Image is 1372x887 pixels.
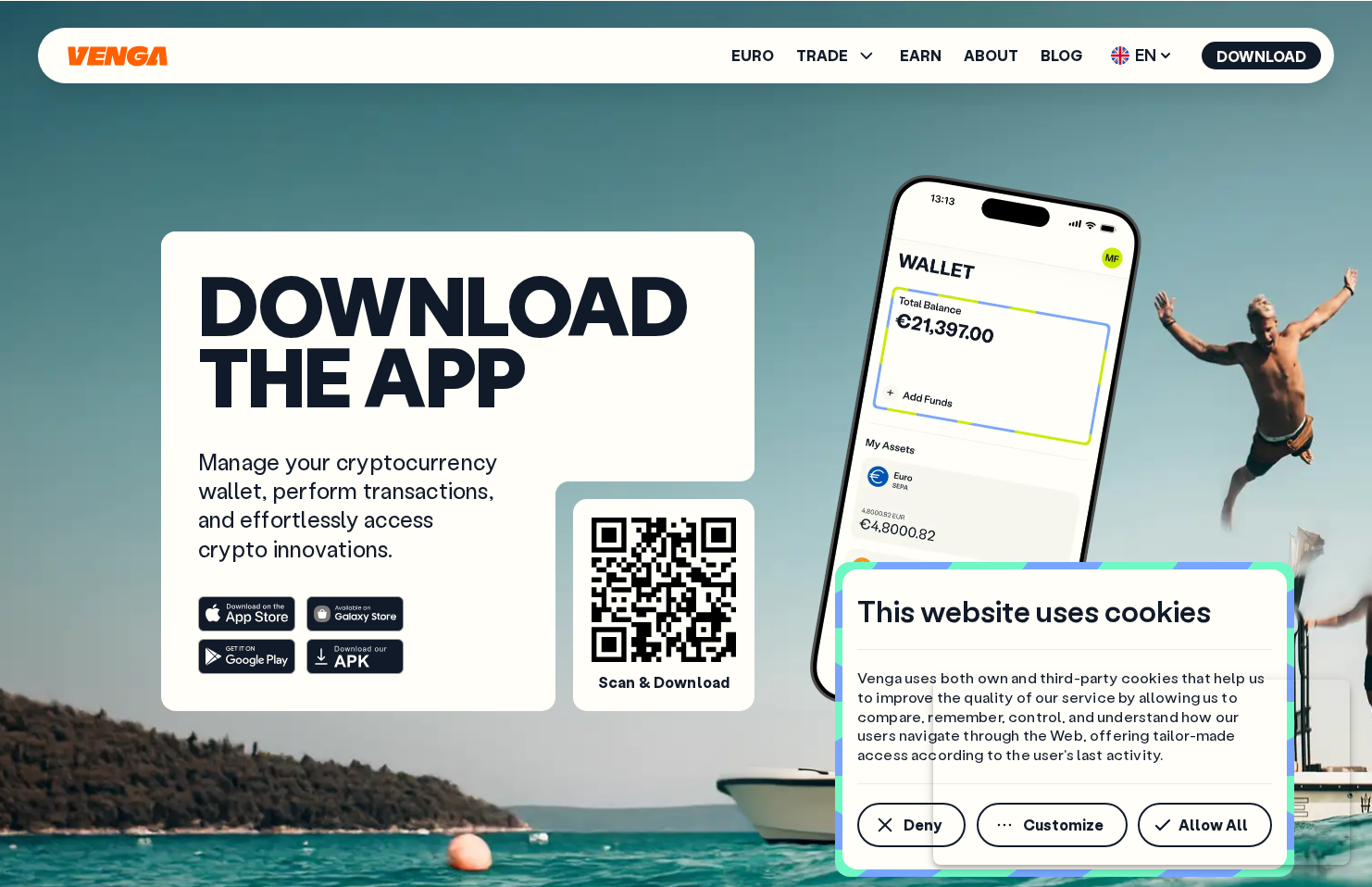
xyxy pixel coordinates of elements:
a: Earn [900,48,942,63]
svg: Home [66,45,169,67]
span: TRADE [796,44,878,67]
img: phone [804,169,1148,742]
span: EN [1104,41,1179,70]
span: Deny [904,818,942,832]
p: Manage your cryptocurrency wallet, perform transactions, and effortlessly access crypto innovations. [198,447,502,563]
span: TRADE [796,48,848,63]
h4: This website uses cookies [857,592,1211,631]
h1: Download the app [198,269,717,410]
img: flag-uk [1111,46,1129,65]
button: Download [1202,42,1321,69]
a: Blog [1041,48,1082,63]
p: Venga uses both own and third-party cookies that help us to improve the quality of our service by... [857,668,1272,765]
button: Deny [857,803,966,847]
a: Euro [731,48,774,63]
a: About [964,48,1018,63]
span: Scan & Download [598,673,730,693]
